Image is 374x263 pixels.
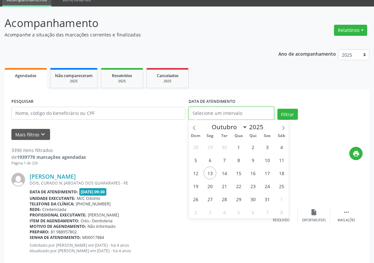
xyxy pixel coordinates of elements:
span: 81 988957802 [51,229,77,235]
span: Outubro 28, 2025 [218,193,231,205]
span: Outubro 18, 2025 [275,167,288,179]
span: Outubro 16, 2025 [247,167,259,179]
span: Qui [246,134,260,138]
span: Novembro 2, 2025 [189,206,202,218]
span: Outubro 9, 2025 [247,154,259,166]
span: Não informado [87,224,115,229]
span: Outubro 15, 2025 [232,167,245,179]
label: PESQUISAR [11,97,33,107]
a: [PERSON_NAME] [30,173,76,180]
span: [DATE] 09:30 [79,188,107,196]
span: Novembro 8, 2025 [275,206,288,218]
span: Novembro 3, 2025 [204,206,216,218]
input: Nome, código do beneficiário ou CPF [11,107,185,120]
span: Outubro 20, 2025 [204,180,216,192]
span: Agendados [15,73,36,78]
b: Profissional executante: [30,212,87,218]
button: Mais filtroskeyboard_arrow_down [11,129,50,140]
span: Novembro 4, 2025 [218,206,231,218]
span: Outubro 7, 2025 [218,154,231,166]
span: Outubro 23, 2025 [247,180,259,192]
span: Seg [203,134,217,138]
span: Outubro 10, 2025 [261,154,274,166]
select: Month [208,122,247,131]
i: insert_drive_file [310,209,317,216]
span: Não compareceram [55,73,93,78]
span: Outubro 26, 2025 [189,193,202,205]
span: Outubro 1, 2025 [232,141,245,153]
b: Preparo: [30,229,49,235]
span: Credenciada [42,207,66,212]
span: Outubro 22, 2025 [232,180,245,192]
div: de [11,154,86,160]
span: Outubro 12, 2025 [189,167,202,179]
span: M00017884 [82,235,104,240]
label: DATA DE ATENDIMENTO [189,97,235,107]
span: Novembro 1, 2025 [275,193,288,205]
span: Novembro 7, 2025 [261,206,274,218]
div: Página 1 de 226 [11,160,86,166]
i: keyboard_arrow_down [39,131,47,138]
span: Outubro 31, 2025 [261,193,274,205]
span: Outubro 24, 2025 [261,180,274,192]
button: Filtrar [277,109,298,120]
input: Year [247,123,269,131]
span: Ter [217,134,232,138]
span: Cancelados [157,73,179,78]
div: 2025 [151,79,184,84]
span: Setembro 30, 2025 [218,141,231,153]
span: Novembro 6, 2025 [247,206,259,218]
b: Senha de atendimento: [30,235,81,240]
span: Outubro 8, 2025 [232,154,245,166]
span: Outubro 21, 2025 [218,180,231,192]
img: img [11,173,25,187]
span: Outubro 5, 2025 [189,154,202,166]
i:  [343,209,350,216]
span: Outubro 11, 2025 [275,154,288,166]
span: Outubro 19, 2025 [189,180,202,192]
span: McC Odonto [77,196,100,201]
b: Rede: [30,207,41,212]
span: Novembro 5, 2025 [232,206,245,218]
p: Solicitado por [PERSON_NAME] em [DATE] - há 4 anos Atualizado por [PERSON_NAME] em [DATE] - há 4 ... [30,242,265,254]
span: Outubro 27, 2025 [204,193,216,205]
span: [PHONE_NUMBER] [76,201,111,207]
span: Odo.- Dentisteria [81,218,113,224]
span: Qua [232,134,246,138]
span: Outubro 29, 2025 [232,193,245,205]
span: Outubro 17, 2025 [261,167,274,179]
span: [PERSON_NAME] [88,212,119,218]
b: Data de atendimento: [30,189,78,195]
span: Outubro 4, 2025 [275,141,288,153]
div: 2025 [55,79,93,84]
span: Dom [189,134,203,138]
span: Outubro 14, 2025 [218,167,231,179]
strong: 1939770 marcações agendadas [17,154,86,160]
div: 3390 itens filtrados [11,147,86,154]
b: Telefone da clínica: [30,201,74,207]
span: Outubro 30, 2025 [247,193,259,205]
span: Outubro 3, 2025 [261,141,274,153]
div: 2025 [106,79,138,84]
span: Outubro 2, 2025 [247,141,259,153]
p: Ano de acompanhamento [278,49,336,58]
div: Exportar (PDF) [302,218,326,223]
span: Setembro 29, 2025 [204,141,216,153]
b: Unidade executante: [30,196,75,201]
div: DOIS, CURADO IV, JABOATAO DOS GUARARAPES - PE [30,180,265,186]
button: print [349,147,363,160]
span: Sex [260,134,274,138]
b: Motivo de agendamento: [30,224,86,229]
i: print [353,150,360,157]
p: Acompanhamento [5,15,260,31]
span: Outubro 25, 2025 [275,180,288,192]
span: Sáb [274,134,289,138]
span: Resolvidos [112,73,132,78]
p: Acompanhe a situação das marcações correntes e finalizadas [5,31,260,38]
span: Outubro 6, 2025 [204,154,216,166]
div: Resolvido [273,218,289,223]
span: Setembro 28, 2025 [189,141,202,153]
b: Item de agendamento: [30,218,79,224]
div: Mais ações [338,218,355,223]
input: Selecione um intervalo [189,107,274,120]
